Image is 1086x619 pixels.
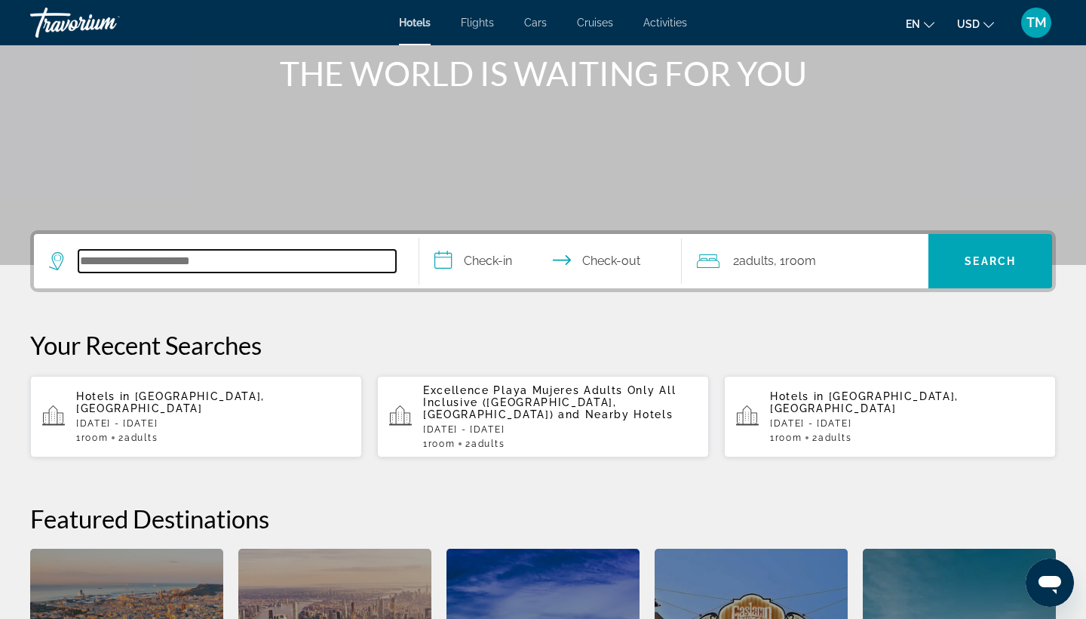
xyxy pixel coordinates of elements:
[124,433,158,443] span: Adults
[30,3,181,42] a: Travorium
[906,13,934,35] button: Change language
[770,390,824,402] span: Hotels in
[818,433,851,443] span: Adults
[906,18,920,30] span: en
[118,433,158,443] span: 2
[465,439,505,449] span: 2
[76,390,130,402] span: Hotels in
[957,13,994,35] button: Change currency
[419,234,682,288] button: Select check in and out date
[30,330,1056,360] p: Your Recent Searches
[965,255,1016,267] span: Search
[30,375,362,458] button: Hotels in [GEOGRAPHIC_DATA], [GEOGRAPHIC_DATA][DATE] - [DATE]1Room2Adults
[30,504,1056,534] h2: Featured Destinations
[775,433,802,443] span: Room
[1026,15,1047,30] span: TM
[423,439,455,449] span: 1
[785,254,816,268] span: Room
[770,390,959,414] span: [GEOGRAPHIC_DATA], [GEOGRAPHIC_DATA]
[739,254,774,268] span: Adults
[733,251,774,272] span: 2
[260,54,826,93] h1: THE WORLD IS WAITING FOR YOU
[76,390,265,414] span: [GEOGRAPHIC_DATA], [GEOGRAPHIC_DATA]
[81,433,109,443] span: Room
[770,418,1044,429] p: [DATE] - [DATE]
[682,234,929,288] button: Travelers: 2 adults, 0 children
[1017,7,1056,38] button: User Menu
[957,18,980,30] span: USD
[78,250,396,273] input: Search hotel destination
[461,17,494,29] a: Flights
[428,439,456,449] span: Room
[76,418,350,429] p: [DATE] - [DATE]
[724,375,1056,458] button: Hotels in [GEOGRAPHIC_DATA], [GEOGRAPHIC_DATA][DATE] - [DATE]1Room2Adults
[577,17,613,29] a: Cruises
[1026,559,1074,607] iframe: Button to launch messaging window
[76,433,108,443] span: 1
[399,17,431,29] a: Hotels
[774,251,816,272] span: , 1
[524,17,547,29] a: Cars
[471,439,505,449] span: Adults
[558,408,673,420] span: and Nearby Hotels
[770,433,802,443] span: 1
[377,375,709,458] button: Excellence Playa Mujeres Adults Only All Inclusive ([GEOGRAPHIC_DATA], [GEOGRAPHIC_DATA]) and Nea...
[423,424,697,435] p: [DATE] - [DATE]
[928,234,1052,288] button: Search
[812,433,851,443] span: 2
[423,384,676,420] span: Excellence Playa Mujeres Adults Only All Inclusive ([GEOGRAPHIC_DATA], [GEOGRAPHIC_DATA])
[643,17,687,29] a: Activities
[34,234,1052,288] div: Search widget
